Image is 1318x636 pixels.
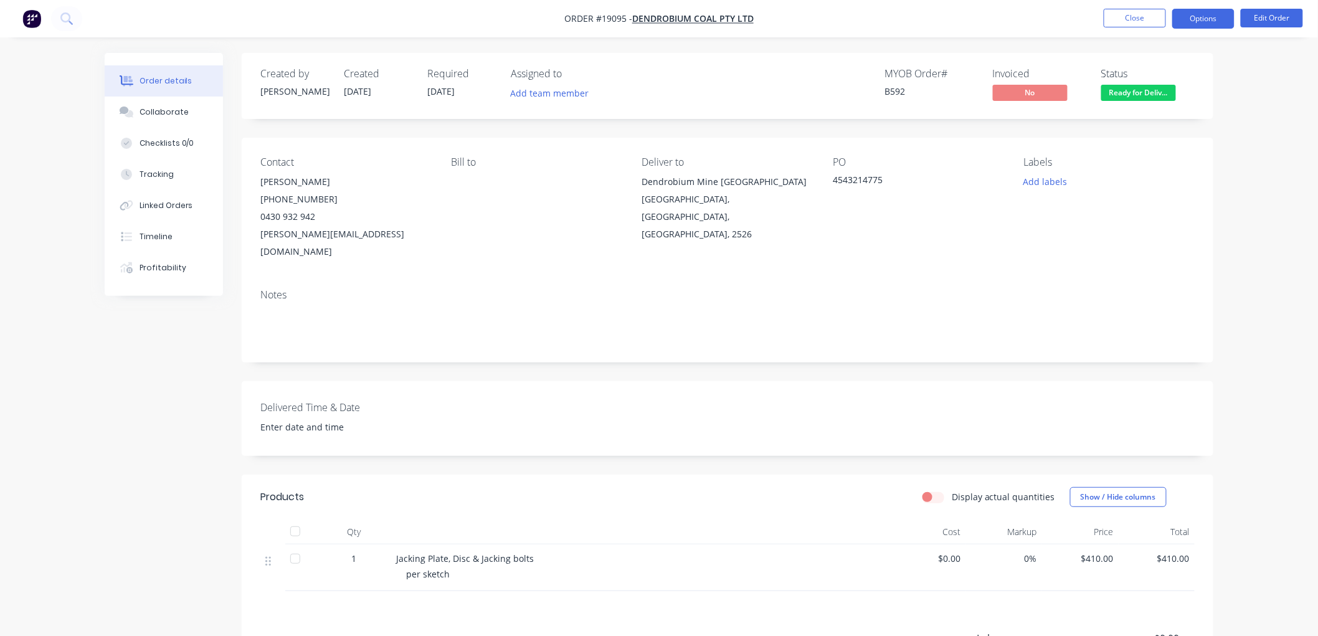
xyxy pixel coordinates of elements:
[260,225,431,260] div: [PERSON_NAME][EMAIL_ADDRESS][DOMAIN_NAME]
[993,85,1068,100] span: No
[952,490,1055,503] label: Display actual quantities
[1119,520,1195,544] div: Total
[105,190,223,221] button: Linked Orders
[894,552,961,565] span: $0.00
[260,173,431,260] div: [PERSON_NAME][PHONE_NUMBER]0430 932 942[PERSON_NAME][EMAIL_ADDRESS][DOMAIN_NAME]
[260,191,431,208] div: [PHONE_NUMBER]
[1024,156,1195,168] div: Labels
[260,156,431,168] div: Contact
[260,68,329,80] div: Created by
[260,173,431,191] div: [PERSON_NAME]
[1241,9,1303,27] button: Edit Order
[1101,85,1176,100] span: Ready for Deliv...
[1017,173,1074,190] button: Add labels
[966,520,1043,544] div: Markup
[833,173,988,191] div: 4543214775
[427,85,455,97] span: [DATE]
[451,156,622,168] div: Bill to
[140,262,186,273] div: Profitability
[884,68,978,80] div: MYOB Order #
[396,553,534,564] span: Jacking Plate, Disc & Jacking bolts
[105,252,223,283] button: Profitability
[316,520,391,544] div: Qty
[105,128,223,159] button: Checklists 0/0
[632,13,754,25] a: Dendrobium Coal Pty Ltd
[1070,487,1167,507] button: Show / Hide columns
[884,85,978,98] div: B592
[140,75,192,87] div: Order details
[140,107,189,118] div: Collaborate
[140,231,173,242] div: Timeline
[889,520,966,544] div: Cost
[260,208,431,225] div: 0430 932 942
[642,191,813,243] div: [GEOGRAPHIC_DATA], [GEOGRAPHIC_DATA], [GEOGRAPHIC_DATA], 2526
[252,418,407,437] input: Enter date and time
[642,173,813,243] div: Dendrobium Mine [GEOGRAPHIC_DATA][GEOGRAPHIC_DATA], [GEOGRAPHIC_DATA], [GEOGRAPHIC_DATA], 2526
[260,400,416,415] label: Delivered Time & Date
[427,68,496,80] div: Required
[564,13,632,25] span: Order #19095 -
[351,552,356,565] span: 1
[1104,9,1166,27] button: Close
[1047,552,1114,565] span: $410.00
[260,85,329,98] div: [PERSON_NAME]
[260,490,304,505] div: Products
[1042,520,1119,544] div: Price
[833,156,1003,168] div: PO
[642,156,813,168] div: Deliver to
[260,289,1195,301] div: Notes
[344,68,412,80] div: Created
[1101,68,1195,80] div: Status
[140,200,193,211] div: Linked Orders
[406,568,450,580] span: per sketch
[22,9,41,28] img: Factory
[511,68,635,80] div: Assigned to
[1172,9,1235,29] button: Options
[511,85,595,102] button: Add team member
[993,68,1086,80] div: Invoiced
[642,173,813,191] div: Dendrobium Mine [GEOGRAPHIC_DATA]
[1124,552,1190,565] span: $410.00
[105,221,223,252] button: Timeline
[105,97,223,128] button: Collaborate
[140,138,194,149] div: Checklists 0/0
[344,85,371,97] span: [DATE]
[105,159,223,190] button: Tracking
[140,169,174,180] div: Tracking
[105,65,223,97] button: Order details
[971,552,1038,565] span: 0%
[1101,85,1176,103] button: Ready for Deliv...
[504,85,595,102] button: Add team member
